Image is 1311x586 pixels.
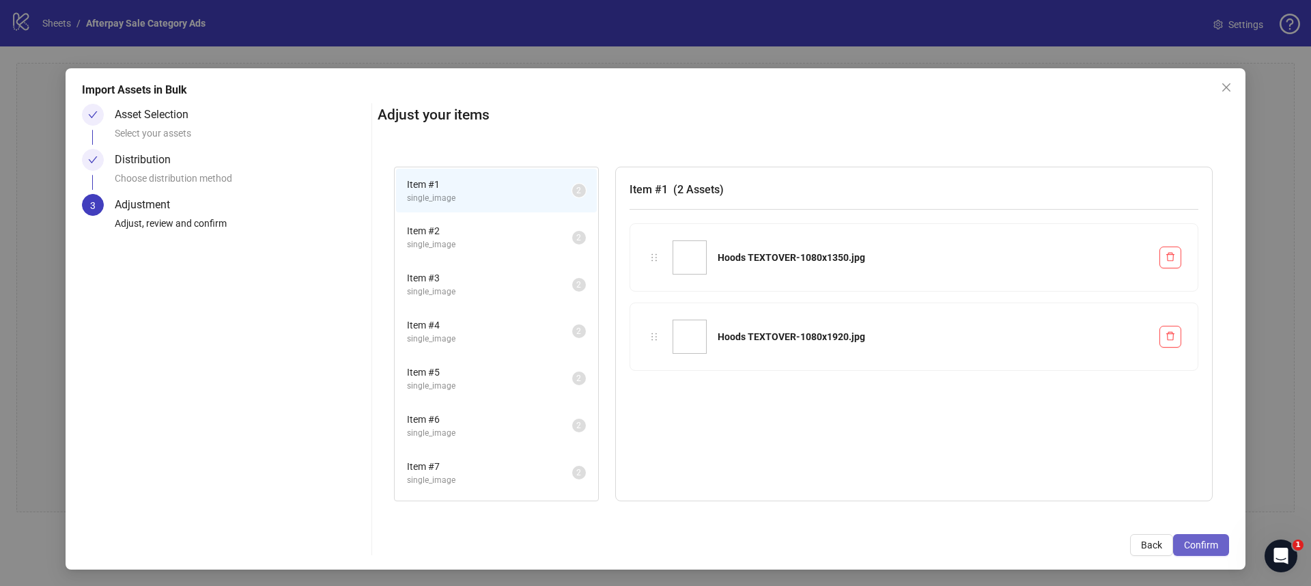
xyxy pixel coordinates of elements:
[115,126,366,149] div: Select your assets
[630,181,1198,198] h3: Item # 1
[576,186,581,195] span: 2
[576,374,581,383] span: 2
[572,372,586,385] sup: 2
[407,223,572,238] span: Item # 2
[572,419,586,432] sup: 2
[90,200,96,211] span: 3
[407,285,572,298] span: single_image
[649,253,659,262] span: holder
[572,324,586,338] sup: 2
[407,427,572,440] span: single_image
[407,459,572,474] span: Item # 7
[1221,82,1232,93] span: close
[576,326,581,336] span: 2
[576,280,581,290] span: 2
[1215,76,1237,98] button: Close
[718,250,1148,265] div: Hoods TEXTOVER-1080x1350.jpg
[1159,326,1181,348] button: Delete
[378,104,1229,126] h2: Adjust your items
[673,320,707,354] img: Hoods TEXTOVER-1080x1920.jpg
[1173,534,1229,556] button: Confirm
[407,474,572,487] span: single_image
[88,155,98,165] span: check
[407,318,572,333] span: Item # 4
[647,250,662,265] div: holder
[572,466,586,479] sup: 2
[576,233,581,242] span: 2
[1130,534,1173,556] button: Back
[673,183,724,196] span: ( 2 Assets )
[1166,252,1175,262] span: delete
[115,194,181,216] div: Adjustment
[1265,540,1297,572] iframe: Intercom live chat
[407,270,572,285] span: Item # 3
[407,333,572,346] span: single_image
[115,171,366,194] div: Choose distribution method
[115,149,182,171] div: Distribution
[82,82,1229,98] div: Import Assets in Bulk
[718,329,1148,344] div: Hoods TEXTOVER-1080x1920.jpg
[1141,540,1162,550] span: Back
[673,240,707,275] img: Hoods TEXTOVER-1080x1350.jpg
[115,216,366,239] div: Adjust, review and confirm
[572,184,586,197] sup: 2
[647,329,662,344] div: holder
[407,412,572,427] span: Item # 6
[88,110,98,120] span: check
[115,104,199,126] div: Asset Selection
[1293,540,1303,550] span: 1
[407,192,572,205] span: single_image
[1166,331,1175,341] span: delete
[572,231,586,245] sup: 2
[576,468,581,477] span: 2
[407,380,572,393] span: single_image
[572,278,586,292] sup: 2
[649,332,659,341] span: holder
[1184,540,1218,550] span: Confirm
[407,238,572,251] span: single_image
[1159,247,1181,268] button: Delete
[576,421,581,430] span: 2
[407,365,572,380] span: Item # 5
[407,177,572,192] span: Item # 1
